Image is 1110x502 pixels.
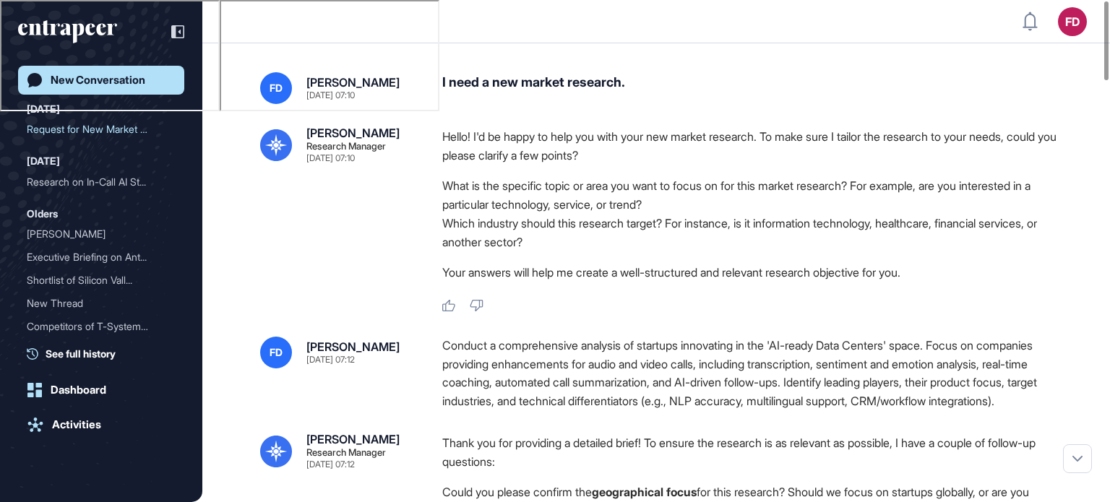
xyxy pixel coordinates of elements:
strong: geographical focus [592,485,697,499]
div: [PERSON_NAME] [27,222,164,246]
div: Request for New Market Research [27,118,176,141]
div: Research on In-Call AI St... [27,170,164,194]
div: Research Manager [306,142,386,151]
li: What is the specific topic or area you want to focus on for this market research? For example, ar... [442,176,1064,214]
div: [DATE] 07:10 [306,154,355,163]
p: Your answers will help me create a well-structured and relevant research objective for you. [442,263,1064,282]
div: Shortlist of Silicon Valley Start-Ups Leveraging AI and Image Recognition for Meat Quality Valida... [27,269,176,292]
div: Executive Briefing on Anthropic: Strategic Insights and Opportunities for Deutsche Telekom in AI ... [27,246,176,269]
div: Shortlist of Silicon Vall... [27,269,164,292]
div: Competitors of T-Systems ... [27,315,164,338]
div: Dashboard [51,384,106,397]
div: Executive Briefing on Ant... [27,246,164,269]
li: Which industry should this research target? For instance, is it information technology, healthcar... [442,214,1064,251]
span: See full history [46,346,116,361]
div: [PERSON_NAME] [306,433,400,445]
a: Activities [18,410,184,439]
div: Research on In-Call AI Startups Addressing U.S. Telecommunications Market [27,170,176,194]
a: Dashboard [18,376,184,404]
div: [DATE] [27,152,60,170]
span: FD [270,347,283,358]
div: [PERSON_NAME] [306,127,400,139]
div: Competitors of T-Systems in Managed Cloud Services in Germany [27,315,176,338]
div: Request for New Market Re... [27,118,164,141]
div: Conduct a comprehensive analysis of startups innovating in the 'AI-ready Data Centers' space. Foc... [442,337,1064,410]
div: Activities [52,418,101,431]
div: Research Manager [306,448,386,457]
div: [DATE] 07:12 [306,355,355,364]
div: New Thread [27,292,176,315]
div: Curie [27,222,176,246]
div: Olders [27,205,58,222]
a: See full history [27,346,184,361]
div: New Thread [27,292,164,315]
p: Thank you for providing a detailed brief! To ensure the research is as relevant as possible, I ha... [442,433,1064,471]
p: Hello! I'd be happy to help you with your new market research. To make sure I tailor the research... [442,127,1064,165]
div: [DATE] 07:12 [306,460,355,469]
div: [PERSON_NAME] [306,341,400,352]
